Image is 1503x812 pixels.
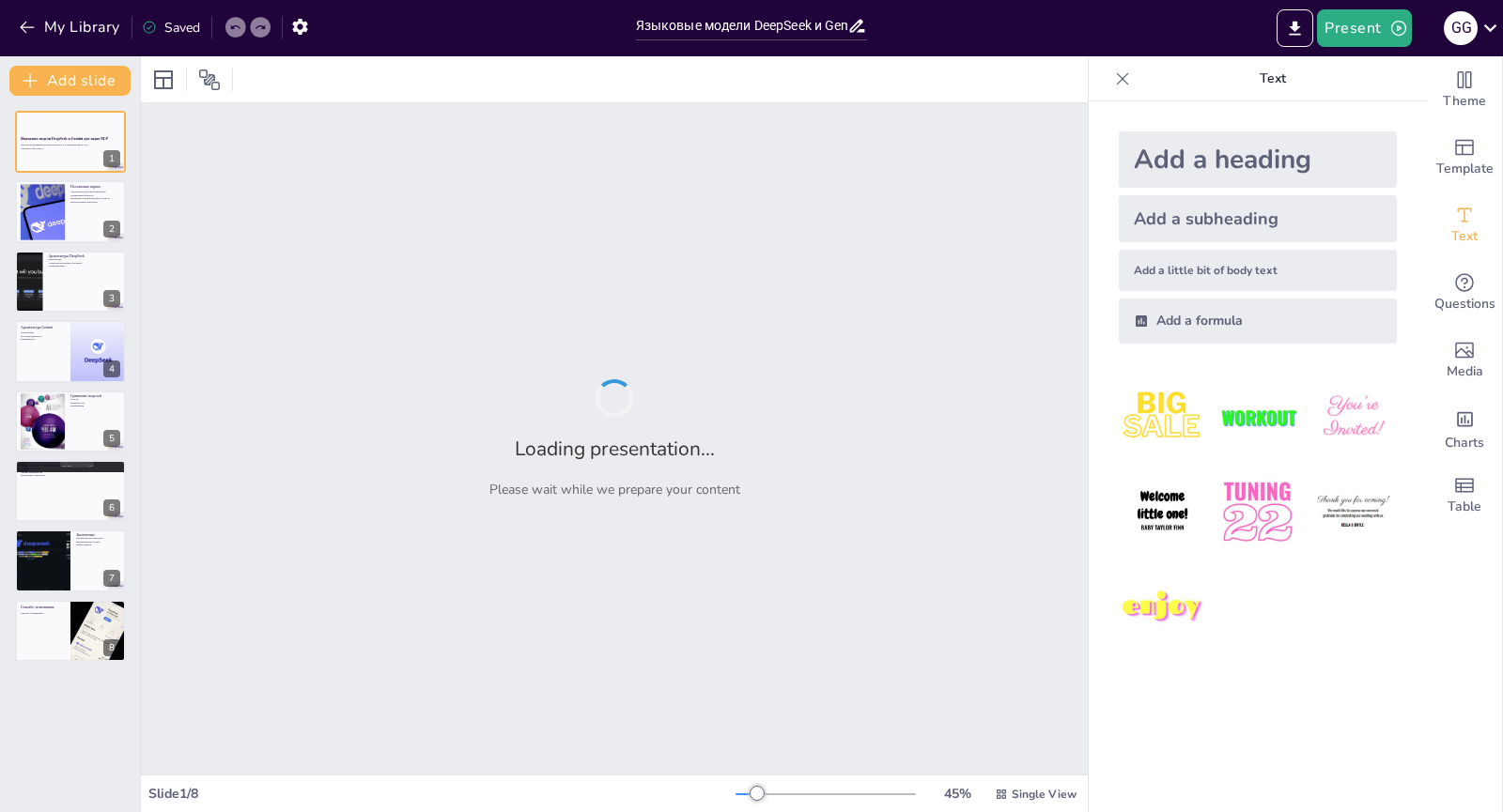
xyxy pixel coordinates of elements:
div: 8 [103,639,120,656]
div: Add a subheading [1119,195,1397,242]
img: 7.jpeg [1119,564,1206,651]
img: 3.jpeg [1309,374,1397,461]
div: Add ready made slides [1427,124,1502,192]
div: https://cdn.sendsteps.com/images/logo/sendsteps_logo_white.pnghttps://cdn.sendsteps.com/images/lo... [15,180,126,242]
div: Add charts and graphs [1427,394,1502,462]
span: Theme [1443,91,1486,112]
img: 1.jpeg [1119,374,1206,461]
div: 4 [103,360,120,377]
img: 6.jpeg [1309,468,1397,556]
div: https://cdn.sendsteps.com/images/logo/sendsteps_logo_white.pnghttps://cdn.sendsteps.com/images/lo... [15,251,126,313]
p: Заголовок: Языковые модели DeepSeek и Gemini для задач NLP [21,144,120,147]
p: Архитектура Gemini [21,325,65,330]
p: Преимущества Gemini [76,540,120,544]
p: Креативность [21,338,65,342]
p: Архитектура Mixture-of-Experts [48,261,120,265]
strong: Языковые модели DeepSeek и Gemini для задач NLP [21,136,108,140]
p: Специализация [48,265,120,268]
p: Практическое применение [21,463,120,468]
button: Present [1317,9,1411,47]
div: Saved [142,19,200,37]
span: Charts [1445,433,1484,453]
div: Add images, graphics, shapes or video [1427,327,1502,394]
div: 7 [15,529,126,591]
p: Выбор модели [76,544,120,547]
div: g g [1444,11,1478,45]
div: Add a formula [1119,299,1397,344]
p: Мультимодальность [21,334,65,338]
div: Get real-time input from your audience [1427,259,1502,327]
p: Сравнение моделей [70,392,120,398]
div: Add a table [1427,462,1502,529]
p: Спасибо за внимание [21,604,65,609]
div: Add text boxes [1427,192,1502,259]
div: Add a little bit of body text [1119,250,1397,291]
p: Постановка задачи [70,183,120,189]
p: Анализ тональности [21,470,120,474]
div: 2 [103,221,120,237]
p: Модальность [70,401,120,405]
div: 6 [103,499,120,516]
button: Export to PowerPoint [1277,9,1313,47]
p: Многоязычная обработка [70,200,120,204]
p: Доступ [70,397,120,401]
div: 5 [103,430,120,447]
p: Разработчик [48,257,120,261]
div: 1 [103,150,120,167]
p: Генерация человекоподобного текста [70,196,120,200]
span: Template [1436,159,1494,179]
div: Change the overall theme [1427,56,1502,124]
span: Text [1451,226,1478,247]
button: g g [1444,9,1478,47]
span: Media [1447,361,1483,382]
button: My Library [14,12,128,42]
div: 45 % [935,785,980,803]
div: Layout [148,65,178,95]
div: https://cdn.sendsteps.com/images/logo/sendsteps_logo_white.pnghttps://cdn.sendsteps.com/images/lo... [15,460,126,522]
span: Single View [1012,787,1077,802]
div: Add a heading [1119,131,1397,188]
div: https://cdn.sendsteps.com/images/logo/sendsteps_logo_white.pnghttps://cdn.sendsteps.com/images/lo... [15,391,126,452]
p: Применение [70,404,120,407]
span: Position [198,69,221,91]
span: Questions [1434,294,1495,314]
p: Разработчик [21,331,65,335]
button: Add slide [9,66,131,96]
h2: Loading presentation... [515,436,715,462]
div: 7 [103,570,120,587]
div: Slide 1 / 8 [148,785,736,803]
p: Спасибо за внимание [21,611,65,615]
div: 8 [15,600,126,662]
img: 2.jpeg [1214,374,1301,461]
div: https://cdn.sendsteps.com/images/logo/sendsteps_logo_white.pnghttps://cdn.sendsteps.com/images/lo... [15,320,126,382]
div: https://cdn.sendsteps.com/images/logo/sendsteps_logo_white.pnghttps://cdn.sendsteps.com/images/lo... [15,111,126,173]
img: 4.jpeg [1119,468,1206,556]
span: Table [1448,497,1481,517]
p: Please wait while we prepare your content [489,481,740,498]
p: Text [1138,56,1408,101]
p: Оптимальность DeepSeek [76,537,120,541]
input: Insert title [636,12,848,39]
p: Generated with [URL] [21,146,120,150]
p: Извлечение сущностей [21,474,120,478]
div: 3 [103,290,120,307]
p: Генерация текста [21,467,120,470]
p: Понимание контекста [70,193,120,197]
p: Архитектура DeepSeek [48,253,120,259]
p: Заключение [76,532,120,538]
img: 5.jpeg [1214,468,1301,556]
p: Автоматическая обработка языка [70,190,120,193]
